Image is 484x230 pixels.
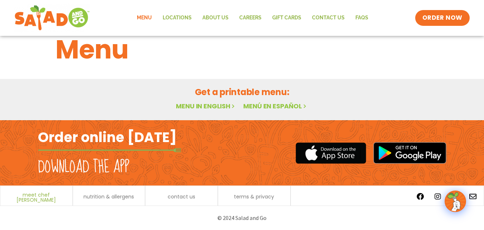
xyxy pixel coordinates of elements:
a: Contact Us [307,10,350,26]
a: FAQs [350,10,374,26]
a: nutrition & allergens [83,194,134,199]
h1: Menu [56,30,429,69]
span: ORDER NOW [422,14,463,22]
img: new-SAG-logo-768×292 [14,4,90,32]
a: About Us [197,10,234,26]
h2: Download the app [38,157,129,177]
a: Menú en español [243,102,308,111]
nav: Menu [131,10,374,26]
a: meet chef [PERSON_NAME] [4,192,69,202]
h2: Order online [DATE] [38,128,177,146]
a: Careers [234,10,267,26]
img: appstore [296,141,366,165]
a: Menu in English [176,102,236,111]
img: fork [38,148,181,152]
a: ORDER NOW [415,10,470,26]
a: GIFT CARDS [267,10,307,26]
a: contact us [168,194,195,199]
h2: Get a printable menu: [56,86,429,98]
p: © 2024 Salad and Go [42,213,443,223]
img: google_play [373,142,446,164]
a: Menu [131,10,157,26]
a: terms & privacy [234,194,274,199]
img: wpChatIcon [445,191,465,211]
a: Locations [157,10,197,26]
